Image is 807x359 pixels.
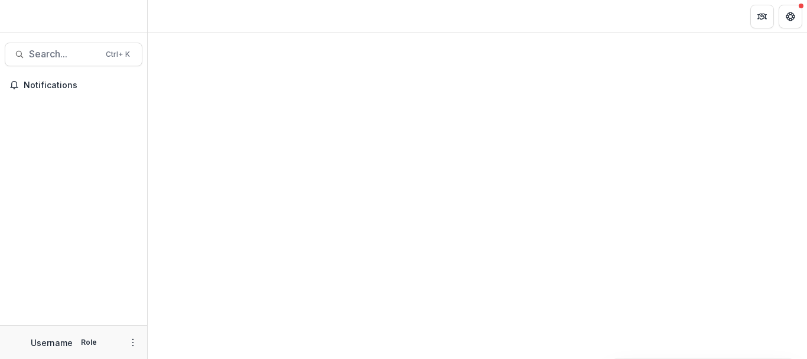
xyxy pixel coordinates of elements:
button: More [126,335,140,350]
div: Ctrl + K [103,48,132,61]
p: Username [31,337,73,349]
nav: breadcrumb [152,8,203,25]
button: Partners [750,5,774,28]
button: Get Help [779,5,802,28]
span: Notifications [24,80,138,90]
button: Notifications [5,76,142,95]
p: Role [77,337,100,348]
span: Search... [29,48,99,60]
button: Search... [5,43,142,66]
